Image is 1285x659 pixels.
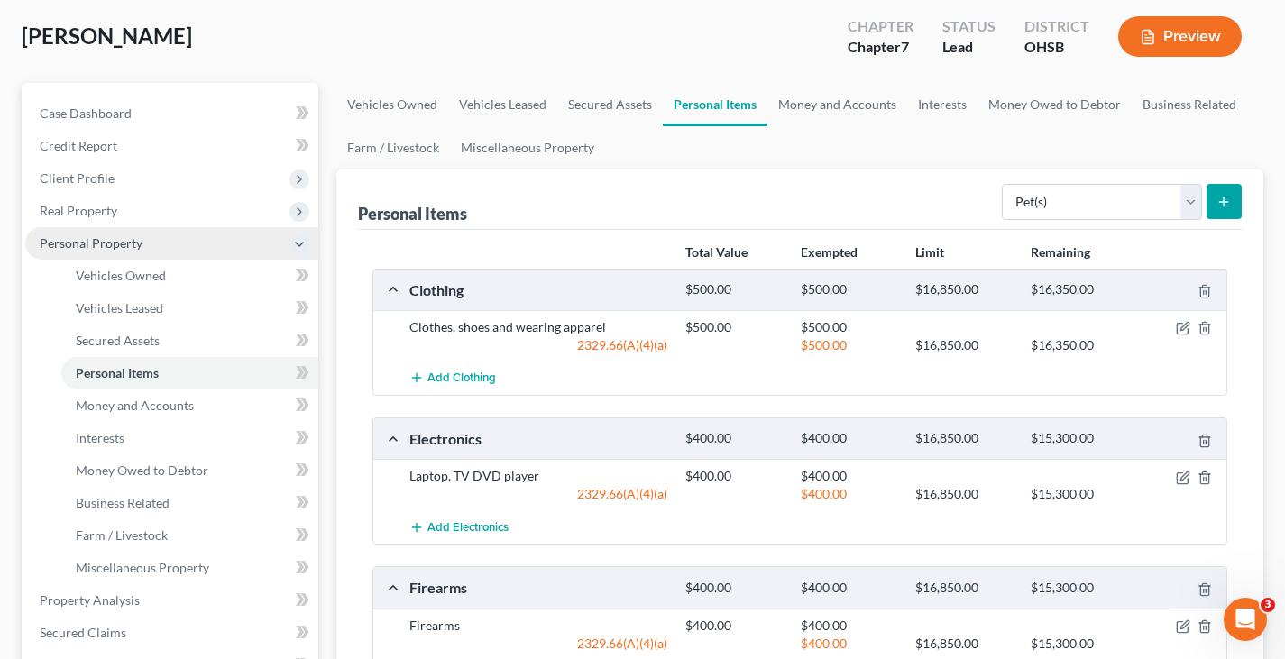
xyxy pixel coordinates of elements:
[906,580,1021,597] div: $16,850.00
[400,429,676,448] div: Electronics
[61,389,318,422] a: Money and Accounts
[792,318,906,336] div: $500.00
[848,16,913,37] div: Chapter
[76,430,124,445] span: Interests
[76,398,194,413] span: Money and Accounts
[906,635,1021,653] div: $16,850.00
[1022,635,1136,653] div: $15,300.00
[40,625,126,640] span: Secured Claims
[76,268,166,283] span: Vehicles Owned
[906,336,1021,354] div: $16,850.00
[801,244,858,260] strong: Exempted
[792,485,906,503] div: $400.00
[1022,281,1136,298] div: $16,350.00
[409,510,509,544] button: Add Electronics
[1022,485,1136,503] div: $15,300.00
[25,584,318,617] a: Property Analysis
[61,357,318,389] a: Personal Items
[61,260,318,292] a: Vehicles Owned
[400,578,676,597] div: Firearms
[676,318,791,336] div: $500.00
[1022,430,1136,447] div: $15,300.00
[336,126,450,169] a: Farm / Livestock
[792,635,906,653] div: $400.00
[901,38,909,55] span: 7
[40,138,117,153] span: Credit Report
[1261,598,1275,612] span: 3
[676,281,791,298] div: $500.00
[61,292,318,325] a: Vehicles Leased
[61,454,318,487] a: Money Owed to Debtor
[685,244,748,260] strong: Total Value
[942,16,996,37] div: Status
[25,617,318,649] a: Secured Claims
[557,83,663,126] a: Secured Assets
[400,318,676,336] div: Clothes, shoes and wearing apparel
[61,519,318,552] a: Farm / Livestock
[676,617,791,635] div: $400.00
[40,592,140,608] span: Property Analysis
[978,83,1132,126] a: Money Owed to Debtor
[792,617,906,635] div: $400.00
[76,495,170,510] span: Business Related
[40,105,132,121] span: Case Dashboard
[76,527,168,543] span: Farm / Livestock
[848,37,913,58] div: Chapter
[767,83,907,126] a: Money and Accounts
[450,126,605,169] a: Miscellaneous Property
[1024,16,1089,37] div: District
[76,333,160,348] span: Secured Assets
[1224,598,1267,641] iframe: Intercom live chat
[448,83,557,126] a: Vehicles Leased
[61,422,318,454] a: Interests
[22,23,192,49] span: [PERSON_NAME]
[915,244,944,260] strong: Limit
[906,281,1021,298] div: $16,850.00
[409,362,496,395] button: Add Clothing
[427,520,509,535] span: Add Electronics
[76,560,209,575] span: Miscellaneous Property
[40,170,115,186] span: Client Profile
[400,635,676,653] div: 2329.66(A)(4)(a)
[1132,83,1247,126] a: Business Related
[676,430,791,447] div: $400.00
[792,336,906,354] div: $500.00
[76,365,159,380] span: Personal Items
[76,462,208,478] span: Money Owed to Debtor
[676,467,791,485] div: $400.00
[400,336,676,354] div: 2329.66(A)(4)(a)
[663,83,767,126] a: Personal Items
[40,235,142,251] span: Personal Property
[61,325,318,357] a: Secured Assets
[336,83,448,126] a: Vehicles Owned
[400,485,676,503] div: 2329.66(A)(4)(a)
[792,580,906,597] div: $400.00
[358,203,467,224] div: Personal Items
[25,97,318,130] a: Case Dashboard
[400,467,676,485] div: Laptop, TV DVD player
[906,485,1021,503] div: $16,850.00
[942,37,996,58] div: Lead
[61,487,318,519] a: Business Related
[676,580,791,597] div: $400.00
[25,130,318,162] a: Credit Report
[40,203,117,218] span: Real Property
[400,617,676,635] div: Firearms
[906,430,1021,447] div: $16,850.00
[1022,580,1136,597] div: $15,300.00
[400,280,676,299] div: Clothing
[1031,244,1090,260] strong: Remaining
[427,371,496,386] span: Add Clothing
[61,552,318,584] a: Miscellaneous Property
[792,281,906,298] div: $500.00
[1024,37,1089,58] div: OHSB
[907,83,978,126] a: Interests
[76,300,163,316] span: Vehicles Leased
[1118,16,1242,57] button: Preview
[792,430,906,447] div: $400.00
[1022,336,1136,354] div: $16,350.00
[792,467,906,485] div: $400.00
